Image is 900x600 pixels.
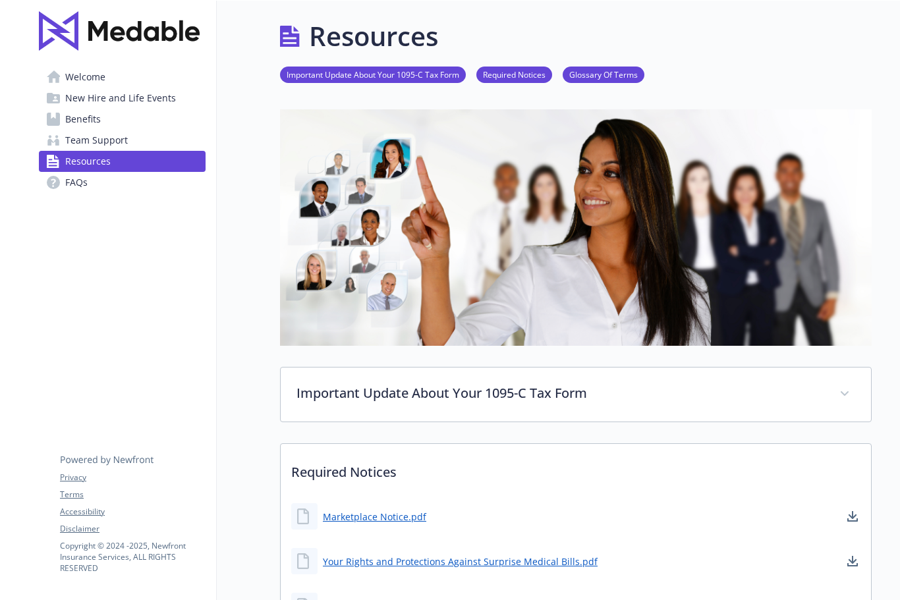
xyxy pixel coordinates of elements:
a: Important Update About Your 1095-C Tax Form [280,68,466,80]
span: Team Support [65,130,128,151]
a: Accessibility [60,506,205,518]
a: Terms [60,489,205,501]
a: FAQs [39,172,206,193]
a: Welcome [39,67,206,88]
span: Resources [65,151,111,172]
a: Privacy [60,472,205,483]
span: New Hire and Life Events [65,88,176,109]
a: download document [845,508,860,524]
p: Required Notices [281,444,871,493]
a: Resources [39,151,206,172]
a: Required Notices [476,68,552,80]
span: FAQs [65,172,88,193]
img: resources page banner [280,109,872,346]
a: New Hire and Life Events [39,88,206,109]
span: Benefits [65,109,101,130]
a: Marketplace Notice.pdf [323,510,426,524]
span: Welcome [65,67,105,88]
h1: Resources [309,16,438,56]
p: Important Update About Your 1095-C Tax Form [296,383,824,403]
a: Disclaimer [60,523,205,535]
div: Important Update About Your 1095-C Tax Form [281,368,871,422]
a: download document [845,553,860,569]
a: Glossary Of Terms [563,68,644,80]
a: Your Rights and Protections Against Surprise Medical Bills.pdf [323,555,598,568]
a: Benefits [39,109,206,130]
a: Team Support [39,130,206,151]
p: Copyright © 2024 - 2025 , Newfront Insurance Services, ALL RIGHTS RESERVED [60,540,205,574]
